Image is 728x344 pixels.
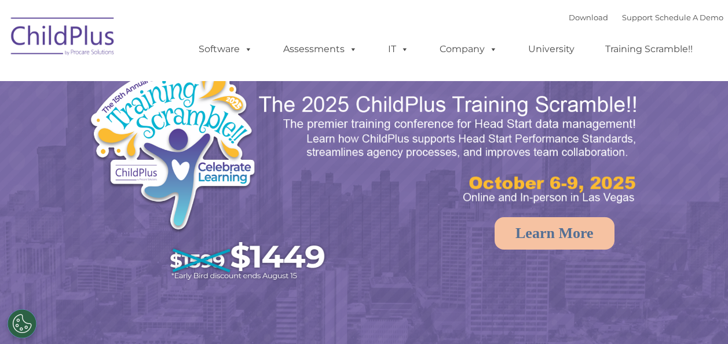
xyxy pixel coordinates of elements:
a: Assessments [272,38,369,61]
a: University [517,38,586,61]
img: ChildPlus by Procare Solutions [5,9,121,67]
a: Support [622,13,653,22]
a: Training Scramble!! [594,38,704,61]
a: Download [569,13,608,22]
a: IT [376,38,420,61]
button: Cookies Settings [8,309,36,338]
a: Learn More [495,217,614,250]
a: Schedule A Demo [655,13,723,22]
a: Software [187,38,264,61]
font: | [569,13,723,22]
a: Company [428,38,509,61]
